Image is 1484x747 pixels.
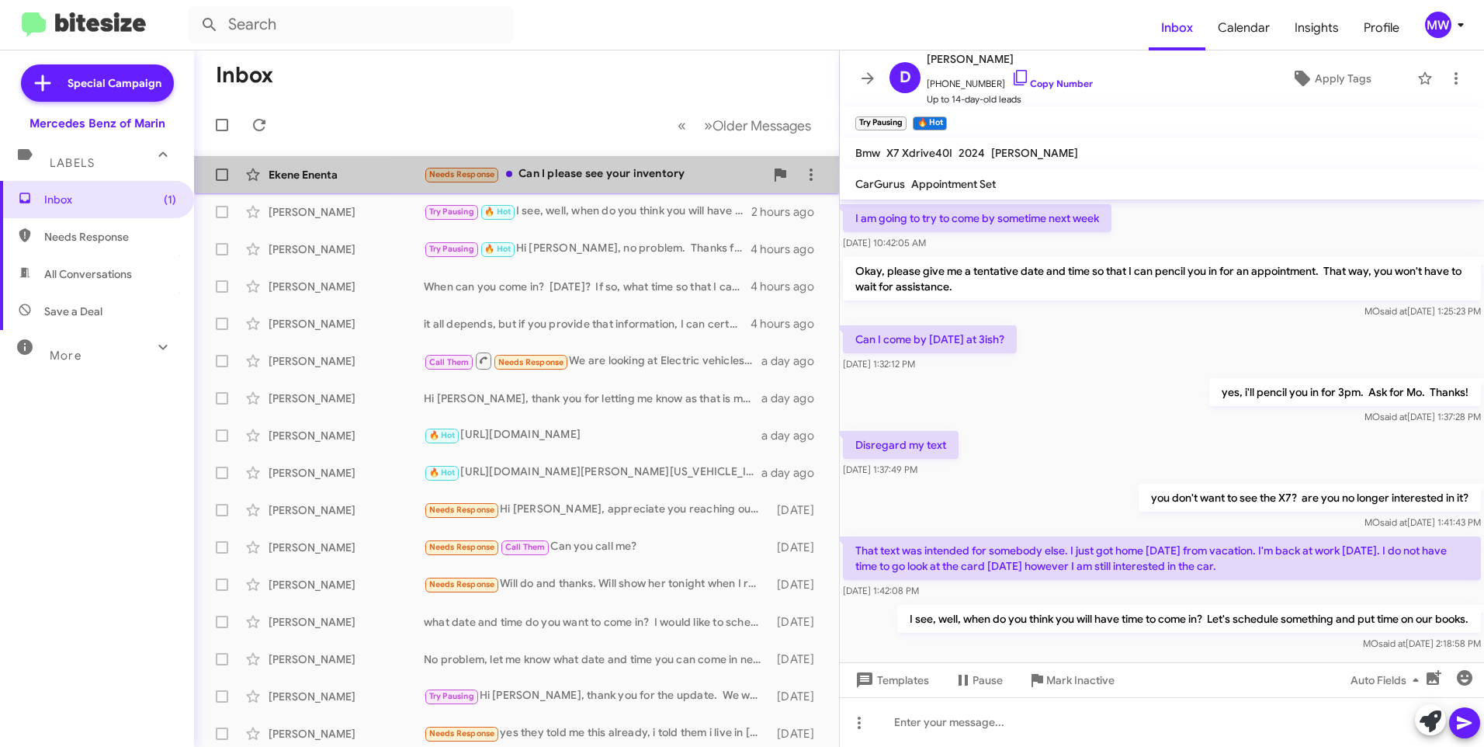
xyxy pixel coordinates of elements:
[269,279,424,294] div: [PERSON_NAME]
[751,279,827,294] div: 4 hours ago
[269,353,424,369] div: [PERSON_NAME]
[269,614,424,630] div: [PERSON_NAME]
[695,109,820,141] button: Next
[897,605,1481,633] p: I see, well, when do you think you will have time to come in? Let's schedule something and put ti...
[68,75,161,91] span: Special Campaign
[269,540,424,555] div: [PERSON_NAME]
[1011,78,1093,89] a: Copy Number
[269,316,424,332] div: [PERSON_NAME]
[424,165,765,183] div: Can I please see your inventory
[843,537,1481,580] p: That text was intended for somebody else. I just got home [DATE] from vacation. I'm back at work ...
[770,726,827,742] div: [DATE]
[424,279,751,294] div: When can you come in? [DATE]? If so, what time so that I can pencil you in for an appointment
[269,391,424,406] div: [PERSON_NAME]
[927,92,1093,107] span: Up to 14-day-old leads
[852,666,929,694] span: Templates
[1149,5,1205,50] a: Inbox
[843,464,917,475] span: [DATE] 1:37:49 PM
[29,116,165,131] div: Mercedes Benz of Marin
[1351,666,1425,694] span: Auto Fields
[424,426,761,444] div: [URL][DOMAIN_NAME]
[1351,5,1412,50] a: Profile
[1412,12,1467,38] button: MW
[424,651,770,667] div: No problem, let me know what date and time you can come in next week. I would like to schedule yo...
[843,237,926,248] span: [DATE] 10:42:05 AM
[1139,484,1481,512] p: you don't want to see the X7? are you no longer interested in it?
[713,117,811,134] span: Older Messages
[1338,666,1437,694] button: Auto Fields
[50,349,81,363] span: More
[429,728,495,738] span: Needs Response
[669,109,820,141] nav: Page navigation example
[770,502,827,518] div: [DATE]
[751,241,827,257] div: 4 hours ago
[44,304,102,319] span: Save a Deal
[424,687,770,705] div: Hi [PERSON_NAME], thank you for the update. We would be happy to assist you whenever you are ready.
[424,316,751,332] div: it all depends, but if you provide that information, I can certainly look into it and get back to...
[1363,638,1481,649] span: MO [DATE] 2:18:58 PM
[429,467,456,478] span: 🔥 Hot
[429,579,495,589] span: Needs Response
[843,325,1017,353] p: Can I come by [DATE] at 3ish?
[855,146,880,160] span: Bmw
[843,431,959,459] p: Disregard my text
[429,505,495,515] span: Needs Response
[886,146,952,160] span: X7 Xdrive40I
[1205,5,1282,50] a: Calendar
[424,464,761,481] div: [URL][DOMAIN_NAME][PERSON_NAME][US_VEHICLE_IDENTIFICATION_NUMBER]
[1209,378,1481,406] p: yes, i'll pencil you in for 3pm. Ask for Mo. Thanks!
[761,353,827,369] div: a day ago
[429,542,495,552] span: Needs Response
[269,428,424,443] div: [PERSON_NAME]
[269,651,424,667] div: [PERSON_NAME]
[188,6,514,43] input: Search
[761,428,827,443] div: a day ago
[840,666,941,694] button: Templates
[751,316,827,332] div: 4 hours ago
[429,357,470,367] span: Call Them
[44,192,176,207] span: Inbox
[770,614,827,630] div: [DATE]
[1364,516,1481,528] span: MO [DATE] 1:41:43 PM
[424,501,770,519] div: Hi [PERSON_NAME], appreciate you reaching out regarding the C63S. I've never purchased a vehicle ...
[424,391,761,406] div: Hi [PERSON_NAME], thank you for letting me know as that is most definitely not our standard. I wo...
[269,167,424,182] div: Ekene Enenta
[424,538,770,556] div: Can you call me?
[927,50,1093,68] span: [PERSON_NAME]
[424,724,770,742] div: yes they told me this already, i told them i live in [GEOGRAPHIC_DATA] that they were going to fi...
[770,651,827,667] div: [DATE]
[913,116,946,130] small: 🔥 Hot
[429,691,474,701] span: Try Pausing
[843,358,915,370] span: [DATE] 1:32:12 PM
[941,666,1015,694] button: Pause
[424,240,751,258] div: Hi [PERSON_NAME], no problem. Thanks for letting me know
[1015,666,1127,694] button: Mark Inactive
[44,266,132,282] span: All Conversations
[484,244,511,254] span: 🔥 Hot
[424,614,770,630] div: what date and time do you want to come in? I would like to schedule you for an appointment. That ...
[911,177,996,191] span: Appointment Set
[1378,638,1406,649] span: said at
[668,109,695,141] button: Previous
[1364,411,1481,422] span: MO [DATE] 1:37:28 PM
[429,430,456,440] span: 🔥 Hot
[21,64,174,102] a: Special Campaign
[770,577,827,592] div: [DATE]
[855,116,907,130] small: Try Pausing
[761,465,827,481] div: a day ago
[269,465,424,481] div: [PERSON_NAME]
[269,577,424,592] div: [PERSON_NAME]
[429,244,474,254] span: Try Pausing
[1380,516,1407,528] span: said at
[855,177,905,191] span: CarGurus
[424,351,761,370] div: We are looking at Electric vehicles And we're curious if [PERSON_NAME] had something That got mor...
[498,357,564,367] span: Needs Response
[1282,5,1351,50] a: Insights
[843,585,919,596] span: [DATE] 1:42:08 PM
[959,146,985,160] span: 2024
[1046,666,1115,694] span: Mark Inactive
[991,146,1078,160] span: [PERSON_NAME]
